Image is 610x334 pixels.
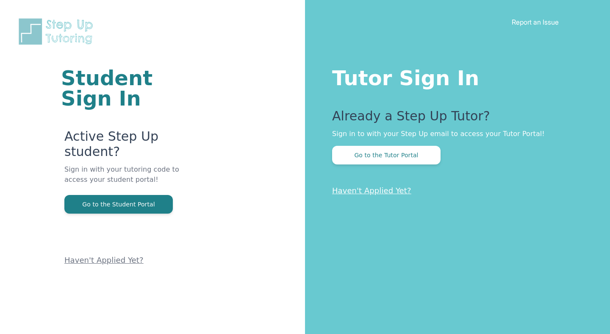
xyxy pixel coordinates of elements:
[332,64,576,88] h1: Tutor Sign In
[64,195,173,214] button: Go to the Student Portal
[64,200,173,208] a: Go to the Student Portal
[61,68,203,109] h1: Student Sign In
[332,186,411,195] a: Haven't Applied Yet?
[64,129,203,164] p: Active Step Up student?
[512,18,559,26] a: Report an Issue
[332,151,441,159] a: Go to the Tutor Portal
[332,129,576,139] p: Sign in to with your Step Up email to access your Tutor Portal!
[17,17,98,46] img: Step Up Tutoring horizontal logo
[332,109,576,129] p: Already a Step Up Tutor?
[332,146,441,164] button: Go to the Tutor Portal
[64,256,144,264] a: Haven't Applied Yet?
[64,164,203,195] p: Sign in with your tutoring code to access your student portal!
